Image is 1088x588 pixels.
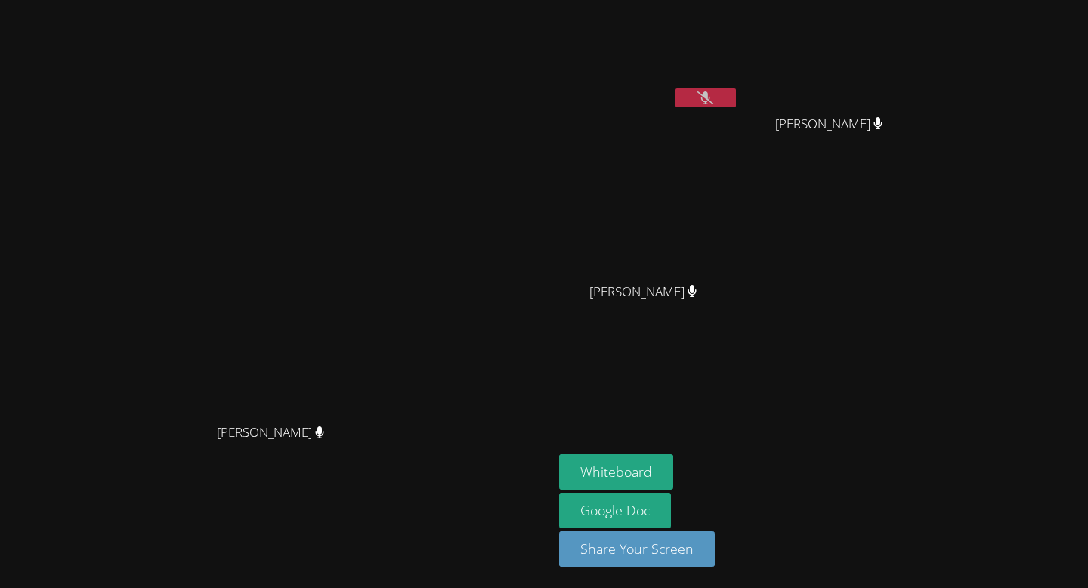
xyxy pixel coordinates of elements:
[217,422,325,444] span: [PERSON_NAME]
[589,281,697,303] span: [PERSON_NAME]
[559,454,673,490] button: Whiteboard
[775,113,883,135] span: [PERSON_NAME]
[559,531,715,567] button: Share Your Screen
[559,493,671,528] a: Google Doc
